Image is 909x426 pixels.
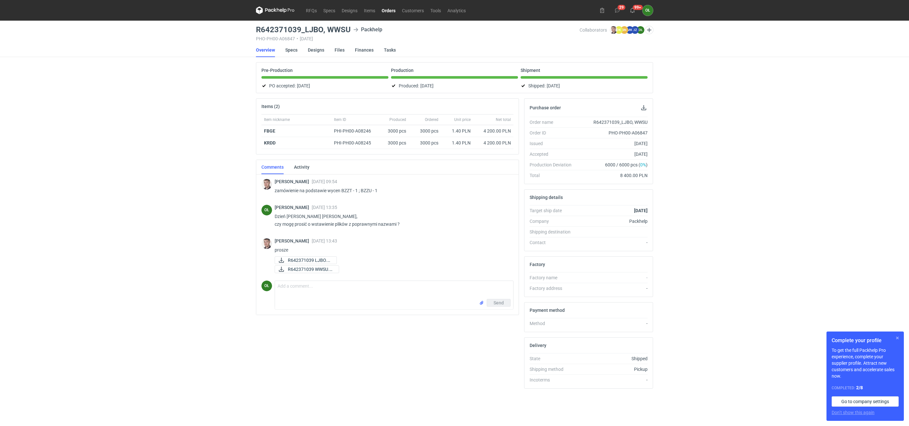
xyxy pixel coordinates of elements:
[610,26,617,34] img: Maciej Sikora
[640,104,648,112] button: Download PO
[530,320,577,327] div: Method
[577,355,648,362] div: Shipped
[308,43,324,57] a: Designs
[261,104,280,109] h2: Items (2)
[530,195,563,200] h2: Shipping details
[384,43,396,57] a: Tasks
[832,347,899,379] p: To get the full Packhelp Pro experience, complete your supplier profile. Attract new customers an...
[399,6,427,14] a: Customers
[530,366,577,372] div: Shipping method
[338,6,361,14] a: Designs
[621,26,628,34] figcaption: BN
[256,6,295,14] svg: Packhelp Pro
[264,117,290,122] span: Item nickname
[626,26,634,34] figcaption: MK
[580,27,607,33] span: Collaborators
[627,5,638,15] button: 99+
[335,43,345,57] a: Files
[261,160,284,174] a: Comments
[577,218,648,224] div: Packhelp
[275,179,312,184] span: [PERSON_NAME]
[530,343,546,348] h2: Delivery
[275,256,337,264] a: R642371039 LJBO.pdf
[577,172,648,179] div: 8 400.00 PLN
[577,366,648,372] div: Pickup
[275,238,312,243] span: [PERSON_NAME]
[454,117,471,122] span: Unit price
[530,140,577,147] div: Issued
[547,82,560,90] span: [DATE]
[425,117,438,122] span: Ordered
[334,140,377,146] div: PHI-PH00-A08245
[312,238,337,243] span: [DATE] 13:43
[378,6,399,14] a: Orders
[577,130,648,136] div: PHO-PH00-A06847
[334,117,346,122] span: Item ID
[894,334,901,342] button: Skip for now
[320,6,338,14] a: Specs
[409,125,441,137] div: 3000 pcs
[261,205,272,215] div: Olga Łopatowicz
[577,320,648,327] div: -
[530,262,545,267] h2: Factory
[494,301,504,305] span: Send
[634,208,648,213] strong: [DATE]
[444,140,471,146] div: 1.40 PLN
[261,281,272,291] figcaption: OŁ
[530,308,565,313] h2: Payment method
[530,119,577,125] div: Order name
[476,128,511,134] div: 4 200.00 PLN
[256,26,351,34] h3: R642371039_LJBO, WWSU
[444,128,471,134] div: 1.40 PLN
[361,6,378,14] a: Items
[256,43,275,57] a: Overview
[577,140,648,147] div: [DATE]
[303,6,320,14] a: RFQs
[577,119,648,125] div: R642371039_LJBO, WWSU
[530,229,577,235] div: Shipping destination
[640,162,646,167] span: 0%
[476,140,511,146] div: 4 200.00 PLN
[409,137,441,149] div: 3000 pcs
[256,36,580,41] div: PHO-PH00-A06847 [DATE]
[380,125,409,137] div: 3000 pcs
[288,266,334,273] span: R642371039 WWSU.pdf
[642,5,653,16] button: OŁ
[642,5,653,16] div: Olga Łopatowicz
[389,117,406,122] span: Produced
[530,285,577,292] div: Factory address
[832,337,899,344] h1: Complete your profile
[577,274,648,281] div: -
[355,43,374,57] a: Finances
[427,6,444,14] a: Tools
[261,205,272,215] figcaption: OŁ
[297,82,310,90] span: [DATE]
[530,274,577,281] div: Factory name
[521,68,540,73] p: Shipment
[577,239,648,246] div: -
[577,151,648,157] div: [DATE]
[285,43,298,57] a: Specs
[530,377,577,383] div: Incoterms
[832,396,899,407] a: Go to company settings
[288,257,331,264] span: R642371039 LJBO.pdf
[294,160,309,174] a: Activity
[444,6,469,14] a: Analytics
[275,246,508,254] p: prosze
[832,409,875,416] button: Don’t show this again
[605,162,648,168] span: 6000 / 6000 pcs ( )
[264,140,276,145] strong: KRDD
[530,218,577,224] div: Company
[615,26,623,34] figcaption: DK
[530,355,577,362] div: State
[312,179,337,184] span: [DATE] 09:54
[832,384,899,391] div: Completed:
[261,179,272,190] img: Maciej Sikora
[530,172,577,179] div: Total
[530,130,577,136] div: Order ID
[264,128,275,134] a: FBGE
